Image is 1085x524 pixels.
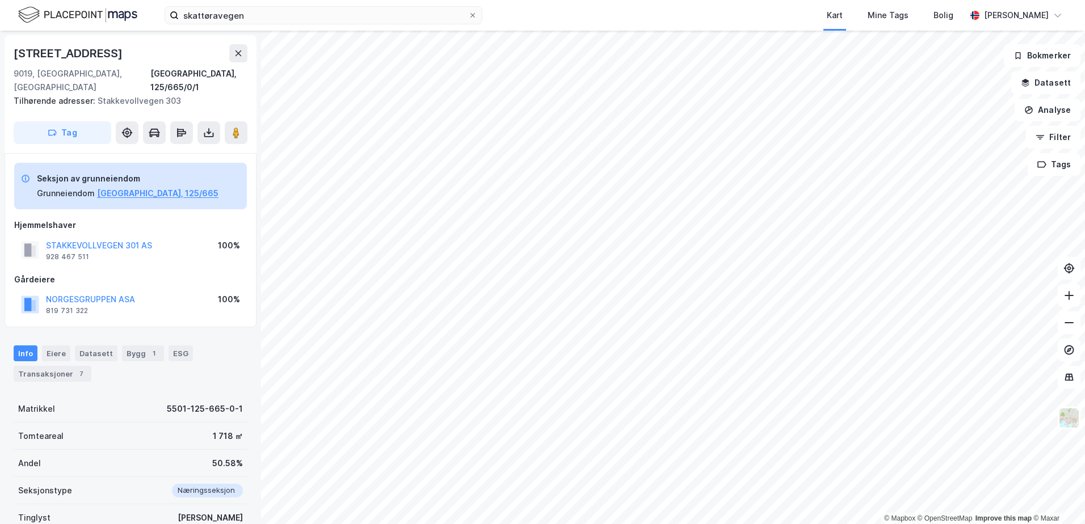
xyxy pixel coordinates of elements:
div: 100% [218,239,240,252]
div: Info [14,345,37,361]
div: 819 731 322 [46,306,88,315]
div: Kart [827,9,843,22]
div: 5501-125-665-0-1 [167,402,243,416]
img: logo.f888ab2527a4732fd821a326f86c7f29.svg [18,5,137,25]
button: Tag [14,121,111,144]
div: Bolig [933,9,953,22]
button: Bokmerker [1004,44,1080,67]
div: 9019, [GEOGRAPHIC_DATA], [GEOGRAPHIC_DATA] [14,67,150,94]
div: Eiere [42,345,70,361]
div: 7 [75,368,87,379]
div: Bygg [122,345,164,361]
div: 1 718 ㎡ [213,429,243,443]
input: Søk på adresse, matrikkel, gårdeiere, leietakere eller personer [179,7,468,24]
iframe: Chat Widget [1028,470,1085,524]
div: Mine Tags [868,9,909,22]
button: [GEOGRAPHIC_DATA], 125/665 [97,187,218,200]
div: Grunneiendom [37,187,95,200]
a: Mapbox [884,514,915,522]
div: Andel [18,457,41,470]
div: 928 467 511 [46,252,89,261]
div: Seksjonstype [18,484,72,497]
button: Tags [1028,153,1080,176]
div: Datasett [75,345,117,361]
a: Improve this map [975,514,1032,522]
button: Filter [1026,126,1080,149]
div: Stakkevollvegen 303 [14,94,238,108]
div: 50.58% [212,457,243,470]
div: Seksjon av grunneiendom [37,172,218,185]
div: ESG [169,345,193,361]
div: 100% [218,293,240,306]
img: Z [1058,407,1080,429]
button: Datasett [1011,71,1080,94]
a: OpenStreetMap [918,514,973,522]
div: [PERSON_NAME] [984,9,1049,22]
div: 1 [148,348,159,359]
div: Kontrollprogram for chat [1028,470,1085,524]
div: Hjemmelshaver [14,218,247,232]
div: Transaksjoner [14,366,91,382]
div: Matrikkel [18,402,55,416]
div: Tomteareal [18,429,64,443]
button: Analyse [1015,99,1080,121]
div: Gårdeiere [14,273,247,286]
span: Tilhørende adresser: [14,96,98,105]
div: [GEOGRAPHIC_DATA], 125/665/0/1 [150,67,247,94]
div: [STREET_ADDRESS] [14,44,125,62]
